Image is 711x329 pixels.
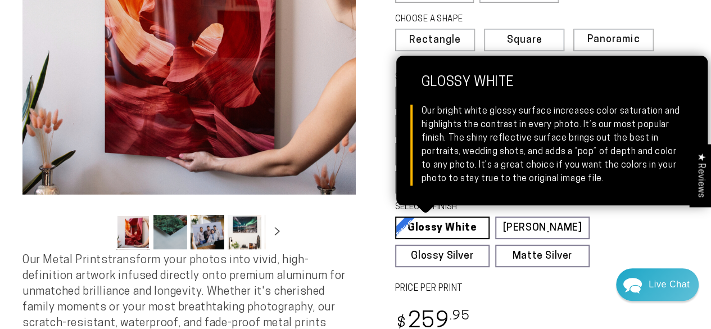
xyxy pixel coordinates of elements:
[105,17,134,46] img: Marie J
[395,71,567,84] legend: SELECT A SIZE
[690,144,711,206] div: Click to open Judge.me floating reviews tab
[395,282,689,295] label: PRICE PER PRINT
[116,215,150,249] button: Load image 1 in gallery view
[228,215,261,249] button: Load image 4 in gallery view
[74,225,165,243] a: Leave A Message
[395,87,455,109] label: 5x7
[153,215,187,249] button: Load image 2 in gallery view
[395,171,455,193] label: 24x36
[587,34,640,45] span: Panoramic
[422,105,682,186] div: Our bright white glossy surface increases color saturation and highlights the contrast in every p...
[395,115,455,137] label: 11x17
[395,217,490,239] a: Glossy White
[495,245,590,267] a: Matte Silver
[409,35,461,46] span: Rectangle
[395,143,455,165] label: 20x24
[86,209,152,214] span: We run on
[81,17,111,46] img: John
[129,17,158,46] img: Helga
[395,13,550,26] legend: CHOOSE A SHAPE
[191,215,224,249] button: Load image 3 in gallery view
[495,217,590,239] a: [PERSON_NAME]
[395,245,490,267] a: Glossy Silver
[120,206,152,215] span: Re:amaze
[506,35,542,46] span: Square
[84,56,154,64] span: Away until [DATE]
[616,268,699,301] div: Chat widget toggle
[395,201,567,214] legend: SELECT A FINISH
[422,75,682,105] strong: Glossy White
[88,219,113,244] button: Slide left
[649,268,690,301] div: Contact Us Directly
[265,219,289,244] button: Slide right
[450,310,470,323] sup: .95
